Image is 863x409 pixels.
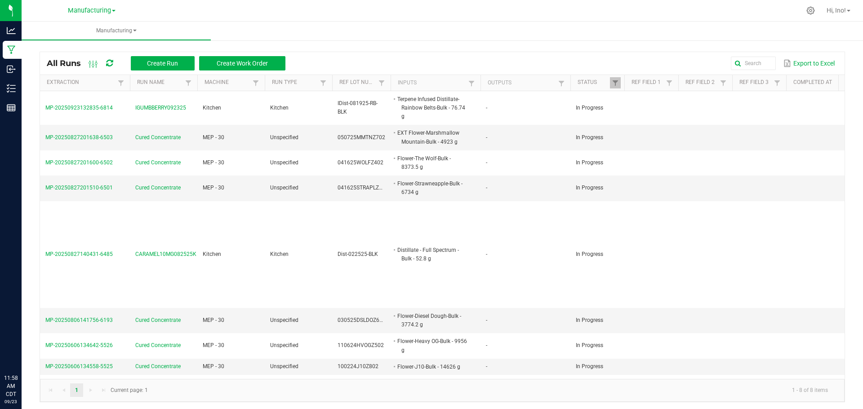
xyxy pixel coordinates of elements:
li: Distillate - Full Spectrum - Bulk - 52.8 g [396,246,467,263]
li: EXT Flower-Marshmallow Mountain-Bulk - 4923 g [396,128,467,146]
span: Kitchen [270,251,289,257]
span: 041625WOLFZ402 [338,159,383,166]
th: Outputs [480,75,570,91]
li: Flower-J10-Bulk - 14626 g [396,362,467,371]
button: Export to Excel [781,56,837,71]
span: MEP - 30 [203,317,224,323]
a: Filter [250,77,261,88]
span: Kitchen [203,105,221,111]
td: - [480,201,570,308]
span: MEP - 30 [203,185,224,191]
span: Create Work Order [217,60,268,67]
a: Filter [556,78,567,89]
span: Cured Concentrate [135,316,181,325]
span: Kitchen [203,251,221,257]
span: IDist-081925-RB-BLK [338,100,378,115]
span: MP-20250827201638-6503 [45,134,113,141]
a: Filter [466,78,477,89]
span: Unspecified [270,363,298,369]
span: Hi, Ino! [827,7,846,14]
span: In Progress [576,251,603,257]
span: Cured Concentrate [135,341,181,350]
span: IGUMBBERRY092325 [135,104,186,112]
td: - [480,359,570,375]
inline-svg: Inbound [7,65,16,74]
a: Page 1 [70,383,83,397]
span: Dist-022525-BLK [338,251,378,257]
th: Inputs [391,75,480,91]
li: Flower-Diesel Dough-Bulk - 3774.2 g [396,312,467,329]
input: Search [731,57,776,70]
inline-svg: Manufacturing [7,45,16,54]
li: Flower-Heavy OG-Bulk - 9956 g [396,337,467,354]
inline-svg: Reports [7,103,16,112]
a: Filter [376,77,387,88]
span: In Progress [576,342,603,348]
div: Manage settings [805,6,816,15]
inline-svg: Inventory [7,84,16,93]
span: MP-20250606134642-5526 [45,342,113,348]
span: Cured Concentrate [135,133,181,142]
a: Filter [610,77,621,88]
inline-svg: Analytics [7,26,16,35]
a: Filter [772,77,783,88]
span: Unspecified [270,185,298,191]
a: Ref Field 1Sortable [632,79,663,86]
a: Ref Field 3Sortable [739,79,771,86]
td: - [480,308,570,333]
span: In Progress [576,185,603,191]
kendo-pager-info: 1 - 8 of 8 items [153,383,835,398]
a: Ref Lot NumberSortable [339,79,376,86]
li: Flower-The Wolf-Bulk - 8373.5 g [396,154,467,172]
span: MP-20250827140431-6485 [45,251,113,257]
a: Filter [664,77,675,88]
a: ExtractionSortable [47,79,115,86]
td: - [480,150,570,176]
span: MP-20250606134558-5525 [45,363,113,369]
a: Filter [183,77,194,88]
a: Filter [318,77,329,88]
span: Manufacturing [22,27,211,35]
span: Kitchen [270,105,289,111]
span: MP-20250806141756-6193 [45,317,113,323]
span: Unspecified [270,159,298,166]
span: CARAMEL10MG082525K [135,250,196,259]
span: In Progress [576,134,603,141]
span: 100224J10Z802 [338,363,378,369]
span: MP-20250827201600-6502 [45,159,113,166]
a: Filter [116,77,126,88]
span: Cured Concentrate [135,184,181,192]
div: All Runs [47,56,292,71]
span: MP-20250827201510-6501 [45,185,113,191]
td: - [480,125,570,150]
span: 110624HVOGZ502 [338,342,384,348]
span: MEP - 30 [203,363,224,369]
a: MachineSortable [205,79,250,86]
span: In Progress [576,105,603,111]
a: Run NameSortable [137,79,182,86]
li: Flower-Strawneapple-Bulk - 6734 g [396,179,467,197]
span: MEP - 30 [203,342,224,348]
span: In Progress [576,317,603,323]
span: Manufacturing [68,7,111,14]
li: Terpene Infused Distillate-Rainbow Belts-Bulk - 76.74 g [396,95,467,121]
span: In Progress [576,363,603,369]
span: MEP - 30 [203,134,224,141]
span: Cured Concentrate [135,158,181,167]
td: - [480,333,570,358]
a: StatusSortable [578,79,609,86]
button: Create Run [131,56,195,70]
a: Manufacturing [22,22,211,40]
span: MEP - 30 [203,159,224,166]
p: 09/23 [4,398,18,405]
span: Create Run [147,60,178,67]
span: In Progress [576,159,603,166]
span: 030525DSLDOZ602 [338,317,386,323]
td: - [480,176,570,201]
span: 050725MMTNZ702 [338,134,385,141]
a: Run TypeSortable [272,79,317,86]
button: Create Work Order [199,56,285,70]
a: Filter [718,77,729,88]
p: 11:58 AM CDT [4,374,18,398]
span: Unspecified [270,342,298,348]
